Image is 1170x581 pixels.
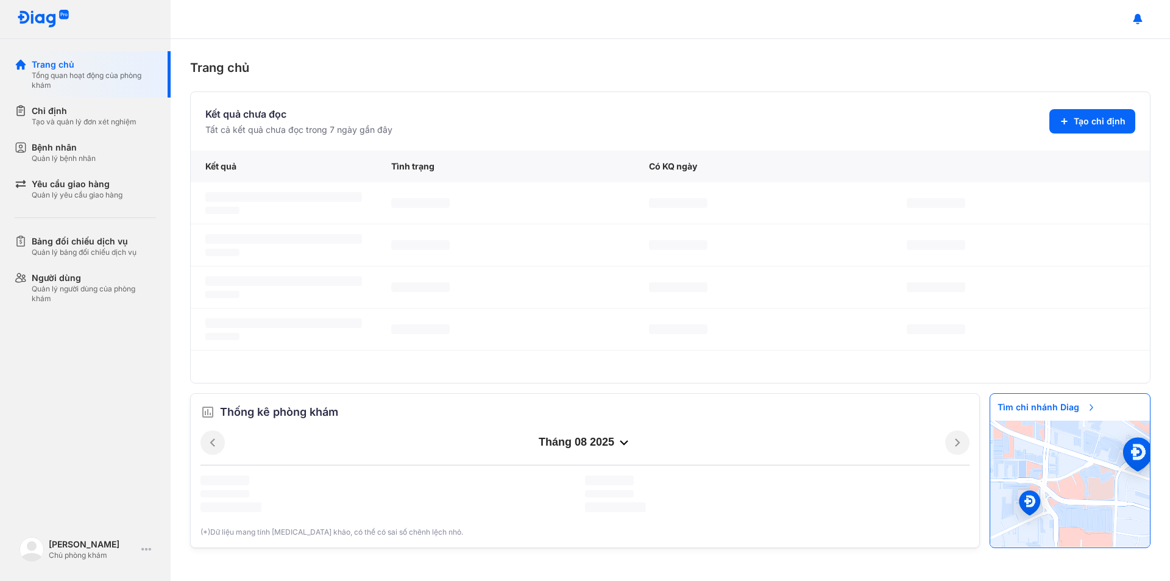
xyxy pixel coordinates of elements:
[391,240,450,250] span: ‌
[200,490,249,497] span: ‌
[225,435,945,450] div: tháng 08 2025
[205,107,392,121] div: Kết quả chưa đọc
[191,151,377,182] div: Kết quả
[990,394,1104,421] span: Tìm chi nhánh Diag
[205,207,239,214] span: ‌
[377,151,634,182] div: Tình trạng
[585,476,634,485] span: ‌
[649,324,707,334] span: ‌
[32,284,156,304] div: Quản lý người dùng của phòng khám
[907,324,965,334] span: ‌
[907,282,965,292] span: ‌
[205,234,362,244] span: ‌
[205,192,362,202] span: ‌
[391,324,450,334] span: ‌
[32,178,122,190] div: Yêu cầu giao hàng
[200,405,215,419] img: order.5a6da16c.svg
[32,117,136,127] div: Tạo và quản lý đơn xét nghiệm
[32,154,96,163] div: Quản lý bệnh nhân
[32,235,136,248] div: Bảng đối chiếu dịch vụ
[220,404,338,421] span: Thống kê phòng khám
[205,291,239,298] span: ‌
[907,240,965,250] span: ‌
[205,333,239,340] span: ‌
[32,71,156,90] div: Tổng quan hoạt động của phòng khám
[32,272,156,284] div: Người dùng
[32,248,136,257] div: Quản lý bảng đối chiếu dịch vụ
[907,198,965,208] span: ‌
[200,527,970,538] div: (*)Dữ liệu mang tính [MEDICAL_DATA] khảo, có thể có sai số chênh lệch nhỏ.
[205,124,392,136] div: Tất cả kết quả chưa đọc trong 7 ngày gần đây
[32,105,136,117] div: Chỉ định
[634,151,892,182] div: Có KQ ngày
[1049,109,1135,134] button: Tạo chỉ định
[649,240,707,250] span: ‌
[19,537,44,561] img: logo
[649,198,707,208] span: ‌
[200,476,249,485] span: ‌
[17,10,69,29] img: logo
[391,282,450,292] span: ‌
[32,141,96,154] div: Bệnh nhân
[205,249,239,256] span: ‌
[32,59,156,71] div: Trang chủ
[585,490,634,497] span: ‌
[200,502,261,512] span: ‌
[190,59,1150,77] div: Trang chủ
[391,198,450,208] span: ‌
[49,551,136,560] div: Chủ phòng khám
[585,502,646,512] span: ‌
[205,318,362,328] span: ‌
[205,276,362,286] span: ‌
[49,538,136,551] div: [PERSON_NAME]
[1074,115,1126,127] span: Tạo chỉ định
[649,282,707,292] span: ‌
[32,190,122,200] div: Quản lý yêu cầu giao hàng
